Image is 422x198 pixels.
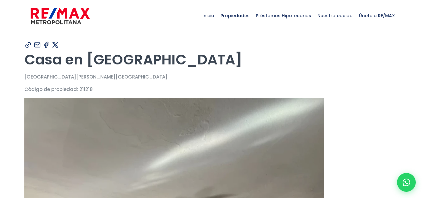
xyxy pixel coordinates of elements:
span: Código de propiedad: [24,86,78,93]
span: 211218 [79,86,93,93]
span: Propiedades [217,6,253,25]
img: Compartir [52,41,59,49]
img: Compartir [24,41,32,49]
span: Únete a RE/MAX [356,6,398,25]
img: Compartir [33,41,41,49]
img: Compartir [42,41,50,49]
img: remax-metropolitana-logo [31,7,90,25]
span: Inicio [199,6,217,25]
span: Nuestro equipo [314,6,356,25]
h1: Casa en [GEOGRAPHIC_DATA] [24,51,398,68]
span: Préstamos Hipotecarios [253,6,314,25]
p: [GEOGRAPHIC_DATA][PERSON_NAME][GEOGRAPHIC_DATA] [24,73,398,81]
